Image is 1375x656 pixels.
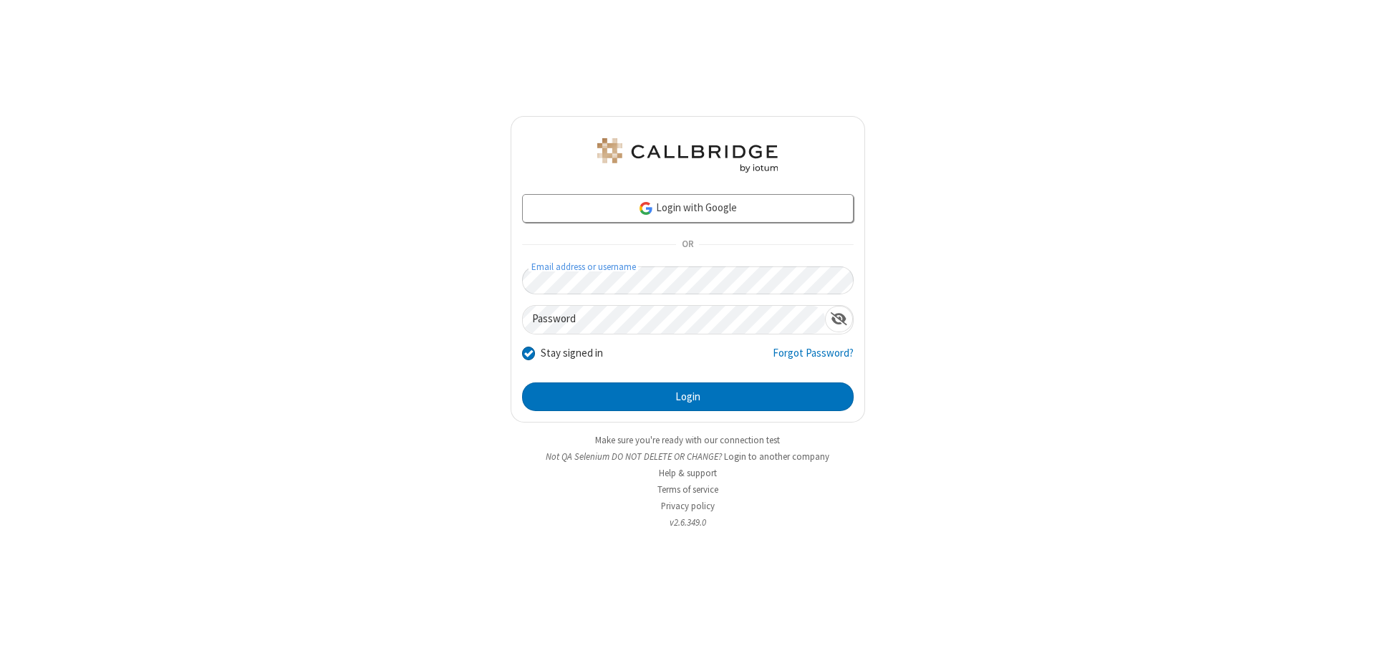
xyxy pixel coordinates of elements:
div: Show password [825,306,853,332]
button: Login [522,382,854,411]
label: Stay signed in [541,345,603,362]
input: Password [523,306,825,334]
input: Email address or username [522,266,854,294]
a: Privacy policy [661,500,715,512]
img: QA Selenium DO NOT DELETE OR CHANGE [594,138,781,173]
a: Forgot Password? [773,345,854,372]
a: Terms of service [657,483,718,496]
img: google-icon.png [638,201,654,216]
a: Make sure you're ready with our connection test [595,434,780,446]
li: v2.6.349.0 [511,516,865,529]
button: Login to another company [724,450,829,463]
span: OR [676,235,699,255]
a: Login with Google [522,194,854,223]
li: Not QA Selenium DO NOT DELETE OR CHANGE? [511,450,865,463]
a: Help & support [659,467,717,479]
iframe: Chat [1339,619,1364,646]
